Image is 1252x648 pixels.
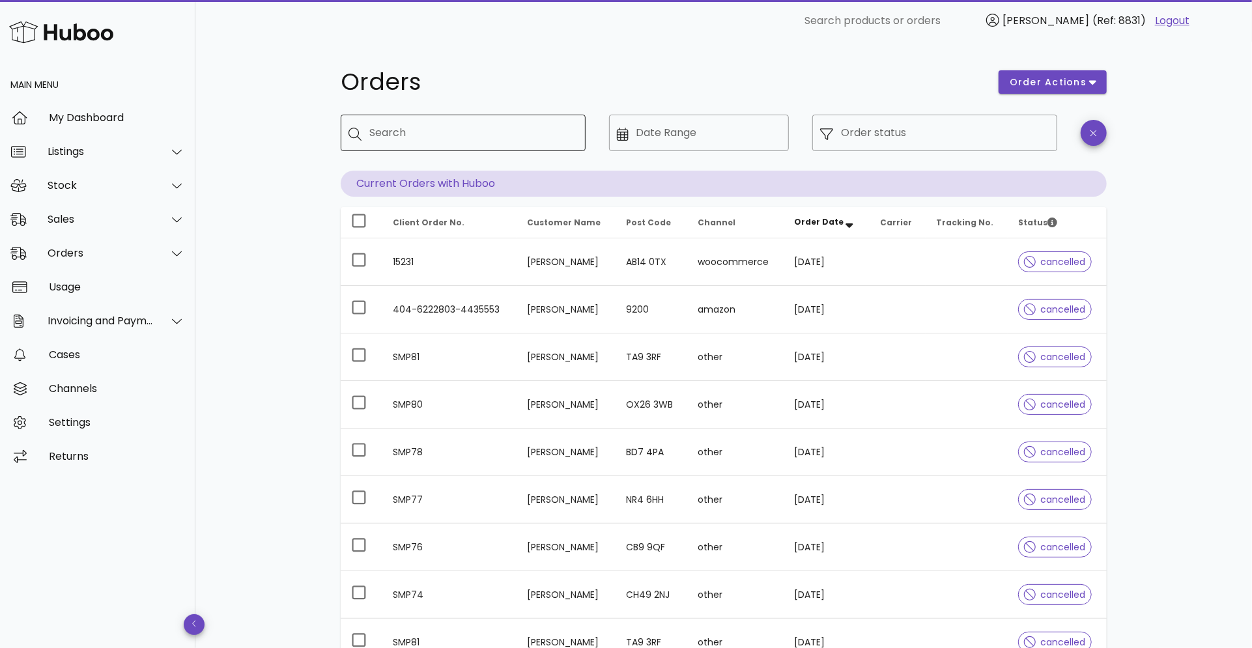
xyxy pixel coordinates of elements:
[926,207,1008,238] th: Tracking No.
[1024,400,1086,409] span: cancelled
[687,207,784,238] th: Channel
[49,348,185,361] div: Cases
[1024,447,1086,457] span: cancelled
[1024,542,1086,552] span: cancelled
[517,238,616,286] td: [PERSON_NAME]
[687,381,784,429] td: other
[1018,217,1057,228] span: Status
[48,247,154,259] div: Orders
[382,571,517,619] td: SMP74
[517,524,616,571] td: [PERSON_NAME]
[48,315,154,327] div: Invoicing and Payments
[1155,13,1189,29] a: Logout
[784,429,870,476] td: [DATE]
[1024,305,1086,314] span: cancelled
[784,333,870,381] td: [DATE]
[49,382,185,395] div: Channels
[382,286,517,333] td: 404-6222803-4435553
[687,571,784,619] td: other
[49,450,185,462] div: Returns
[616,524,687,571] td: CB9 9QF
[382,333,517,381] td: SMP81
[382,524,517,571] td: SMP76
[517,476,616,524] td: [PERSON_NAME]
[517,286,616,333] td: [PERSON_NAME]
[382,207,517,238] th: Client Order No.
[870,207,926,238] th: Carrier
[687,524,784,571] td: other
[784,571,870,619] td: [DATE]
[794,216,844,227] span: Order Date
[48,213,154,225] div: Sales
[1008,207,1107,238] th: Status
[517,429,616,476] td: [PERSON_NAME]
[49,111,185,124] div: My Dashboard
[1003,13,1089,28] span: [PERSON_NAME]
[1024,257,1086,266] span: cancelled
[936,217,993,228] span: Tracking No.
[517,333,616,381] td: [PERSON_NAME]
[382,429,517,476] td: SMP78
[881,217,913,228] span: Carrier
[1024,590,1086,599] span: cancelled
[517,571,616,619] td: [PERSON_NAME]
[784,286,870,333] td: [DATE]
[784,238,870,286] td: [DATE]
[784,476,870,524] td: [DATE]
[698,217,735,228] span: Channel
[616,207,687,238] th: Post Code
[1009,76,1087,89] span: order actions
[527,217,601,228] span: Customer Name
[341,70,983,94] h1: Orders
[616,333,687,381] td: TA9 3RF
[382,238,517,286] td: 15231
[616,238,687,286] td: AB14 0TX
[784,381,870,429] td: [DATE]
[1024,352,1086,361] span: cancelled
[382,476,517,524] td: SMP77
[1092,13,1146,28] span: (Ref: 8831)
[784,207,870,238] th: Order Date: Sorted descending. Activate to remove sorting.
[1024,638,1086,647] span: cancelled
[517,207,616,238] th: Customer Name
[687,476,784,524] td: other
[341,171,1107,197] p: Current Orders with Huboo
[48,179,154,191] div: Stock
[517,381,616,429] td: [PERSON_NAME]
[687,238,784,286] td: woocommerce
[687,333,784,381] td: other
[616,476,687,524] td: NR4 6HH
[999,70,1107,94] button: order actions
[49,416,185,429] div: Settings
[1024,495,1086,504] span: cancelled
[49,281,185,293] div: Usage
[784,524,870,571] td: [DATE]
[48,145,154,158] div: Listings
[616,286,687,333] td: 9200
[627,217,672,228] span: Post Code
[687,429,784,476] td: other
[393,217,464,228] span: Client Order No.
[382,381,517,429] td: SMP80
[687,286,784,333] td: amazon
[616,381,687,429] td: OX26 3WB
[616,571,687,619] td: CH49 2NJ
[616,429,687,476] td: BD7 4PA
[9,18,113,46] img: Huboo Logo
